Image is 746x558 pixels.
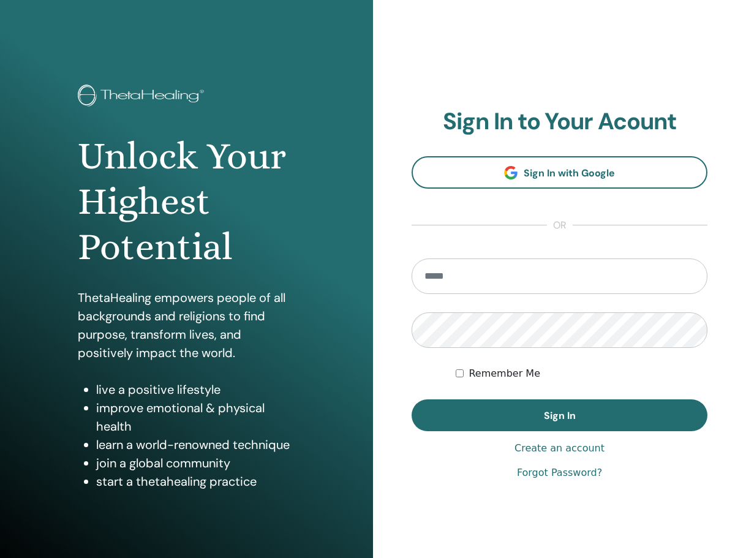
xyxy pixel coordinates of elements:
label: Remember Me [469,366,540,381]
a: Create an account [514,441,605,456]
li: improve emotional & physical health [96,399,296,435]
li: learn a world-renowned technique [96,435,296,454]
div: Keep me authenticated indefinitely or until I manually logout [456,366,707,381]
li: start a thetahealing practice [96,472,296,491]
span: Sign In with Google [524,167,615,179]
li: live a positive lifestyle [96,380,296,399]
a: Forgot Password? [517,466,602,480]
p: ThetaHealing empowers people of all backgrounds and religions to find purpose, transform lives, a... [78,288,296,362]
a: Sign In with Google [412,156,707,189]
li: join a global community [96,454,296,472]
h2: Sign In to Your Acount [412,108,707,136]
span: Sign In [544,409,576,422]
button: Sign In [412,399,707,431]
h1: Unlock Your Highest Potential [78,134,296,270]
span: or [547,218,573,233]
